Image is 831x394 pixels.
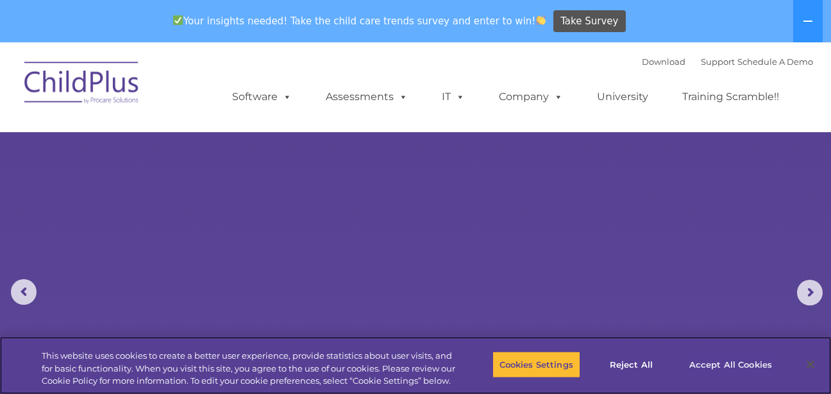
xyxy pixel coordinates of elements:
[178,137,233,147] span: Phone number
[560,10,618,33] span: Take Survey
[173,15,183,25] img: ✅
[492,351,580,378] button: Cookies Settings
[591,351,671,378] button: Reject All
[167,8,551,33] span: Your insights needed! Take the child care trends survey and enter to win!
[737,56,813,67] a: Schedule A Demo
[669,84,792,110] a: Training Scramble!!
[584,84,661,110] a: University
[553,10,626,33] a: Take Survey
[701,56,735,67] a: Support
[642,56,685,67] a: Download
[313,84,421,110] a: Assessments
[796,350,825,379] button: Close
[219,84,305,110] a: Software
[18,53,146,117] img: ChildPlus by Procare Solutions
[429,84,478,110] a: IT
[42,350,457,388] div: This website uses cookies to create a better user experience, provide statistics about user visit...
[536,15,546,25] img: 👏
[682,351,779,378] button: Accept All Cookies
[178,85,217,94] span: Last name
[642,56,813,67] font: |
[486,84,576,110] a: Company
